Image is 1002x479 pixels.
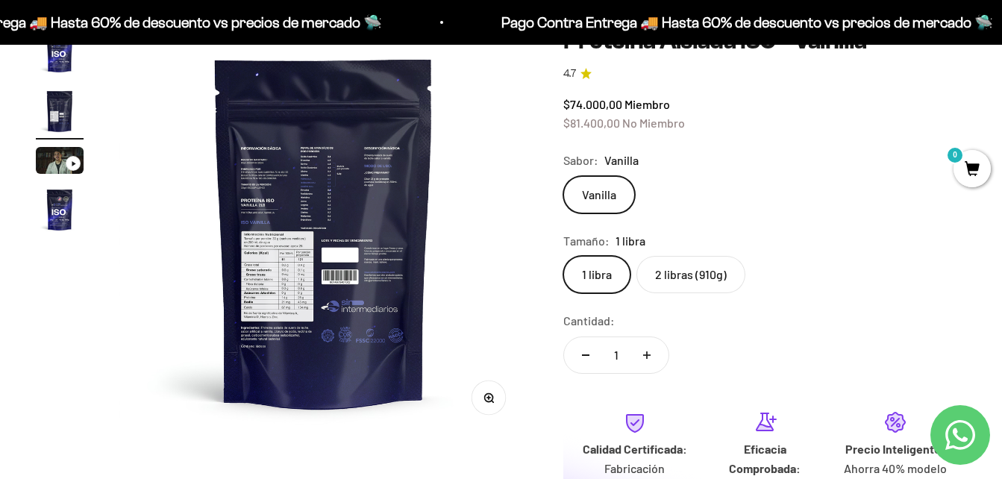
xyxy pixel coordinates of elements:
legend: Tamaño: [563,231,610,251]
button: Ir al artículo 4 [36,186,84,238]
span: 4.7 [563,66,576,82]
span: Miembro [624,97,670,111]
div: Una promoción especial [18,131,309,157]
img: Proteína Aislada ISO - Vainilla [36,28,84,75]
button: Enviar [242,224,309,249]
span: No Miembro [622,116,685,130]
span: Enviar [244,224,307,249]
img: Proteína Aislada ISO - Vainilla [36,186,84,234]
mark: 0 [946,146,964,164]
div: Un video del producto [18,160,309,187]
div: Un mejor precio [18,190,309,216]
button: Reducir cantidad [564,337,607,373]
button: Aumentar cantidad [625,337,668,373]
button: Ir al artículo 1 [36,28,84,80]
img: Proteína Aislada ISO - Vainilla [119,28,527,436]
strong: Precio Inteligente: [845,442,945,456]
div: Más información sobre los ingredientes [18,71,309,97]
strong: Eficacia Comprobada: [729,442,801,475]
label: Cantidad: [563,311,615,331]
button: Ir al artículo 3 [36,147,84,178]
p: Pago Contra Entrega 🚚 Hasta 60% de descuento vs precios de mercado 🛸 [489,10,980,34]
strong: Calidad Certificada: [583,442,687,456]
span: $74.000,00 [563,97,622,111]
span: $81.400,00 [563,116,620,130]
button: Ir al artículo 2 [36,87,84,140]
img: Proteína Aislada ISO - Vainilla [36,87,84,135]
div: Reseñas de otros clientes [18,101,309,127]
p: ¿Qué te haría sentir más seguro de comprar este producto? [18,24,309,58]
a: 4.74.7 de 5.0 estrellas [563,66,966,82]
span: Vanilla [604,151,639,170]
legend: Sabor: [563,151,598,170]
span: 1 libra [616,231,645,251]
a: 0 [954,162,991,178]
